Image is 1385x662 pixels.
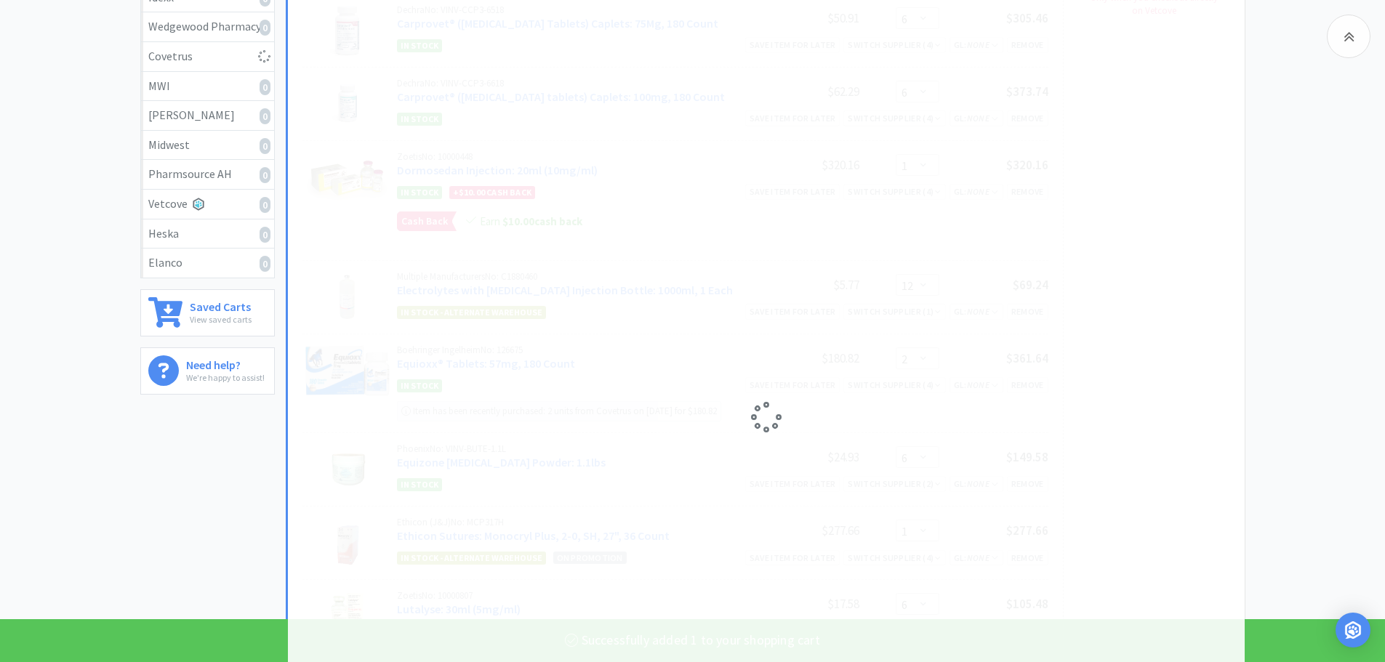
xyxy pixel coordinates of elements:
[141,249,274,278] a: Elanco0
[190,297,252,312] h6: Saved Carts
[141,190,274,219] a: Vetcove0
[148,254,267,273] div: Elanco
[260,79,270,95] i: 0
[260,256,270,272] i: 0
[148,136,267,155] div: Midwest
[260,108,270,124] i: 0
[148,77,267,96] div: MWI
[190,312,252,326] p: View saved carts
[141,160,274,190] a: Pharmsource AH0
[141,131,274,161] a: Midwest0
[1336,613,1370,647] div: Open Intercom Messenger
[186,371,265,384] p: We're happy to assist!
[186,355,265,371] h6: Need help?
[148,106,267,125] div: [PERSON_NAME]
[148,165,267,184] div: Pharmsource AH
[140,289,275,336] a: Saved CartsView saved carts
[148,225,267,243] div: Heska
[148,17,267,36] div: Wedgewood Pharmacy
[260,227,270,243] i: 0
[141,12,274,42] a: Wedgewood Pharmacy0
[260,138,270,154] i: 0
[148,47,267,66] div: Covetrus
[260,197,270,213] i: 0
[141,219,274,249] a: Heska0
[148,195,267,214] div: Vetcove
[141,42,274,72] a: Covetrus
[141,101,274,131] a: [PERSON_NAME]0
[260,20,270,36] i: 0
[260,167,270,183] i: 0
[141,72,274,102] a: MWI0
